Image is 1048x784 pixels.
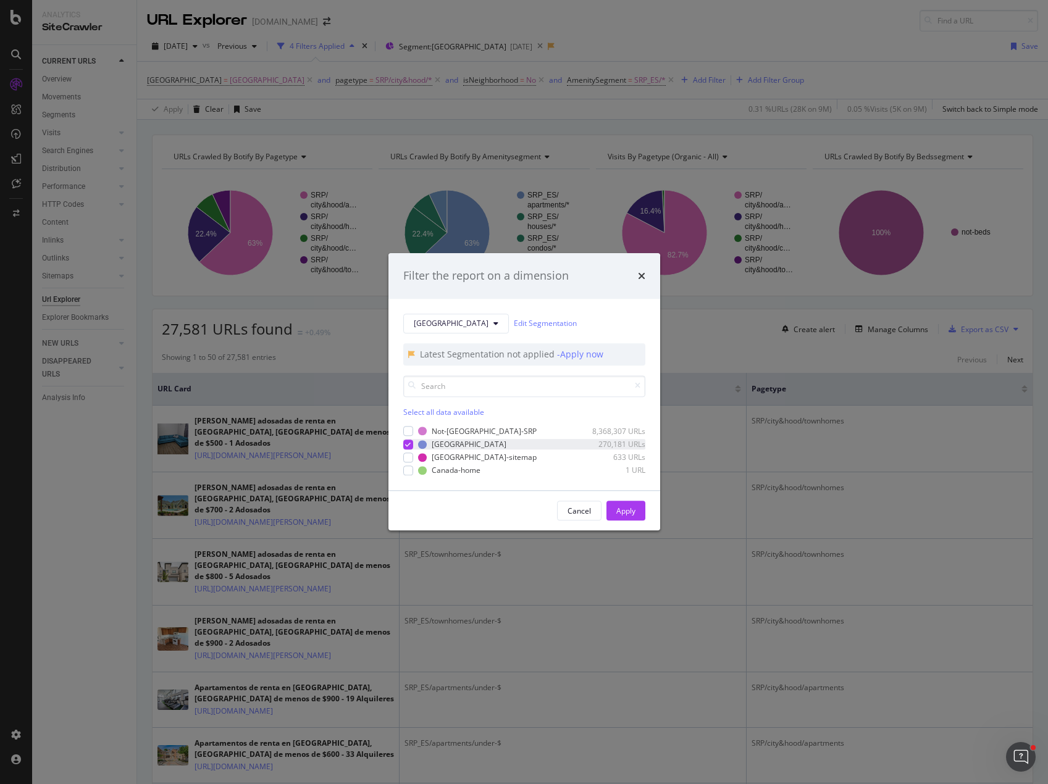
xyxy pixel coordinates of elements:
[585,452,645,462] div: 633 URLs
[638,268,645,284] div: times
[1006,742,1036,772] iframe: Intercom live chat
[606,501,645,521] button: Apply
[403,268,569,284] div: Filter the report on a dimension
[403,407,645,417] div: Select all data available
[403,314,509,333] button: [GEOGRAPHIC_DATA]
[420,348,557,361] div: Latest Segmentation not applied
[585,439,645,449] div: 270,181 URLs
[557,348,603,361] div: - Apply now
[432,465,480,476] div: Canada-home
[414,318,488,328] span: Canada
[585,465,645,476] div: 1 URL
[388,253,660,530] div: modal
[432,452,537,462] div: [GEOGRAPHIC_DATA]-sitemap
[557,501,602,521] button: Cancel
[585,426,645,436] div: 8,368,307 URLs
[616,506,635,516] div: Apply
[568,506,591,516] div: Cancel
[403,375,645,397] input: Search
[514,317,577,330] a: Edit Segmentation
[432,426,537,436] div: Not-[GEOGRAPHIC_DATA]-SRP
[432,439,506,449] div: [GEOGRAPHIC_DATA]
